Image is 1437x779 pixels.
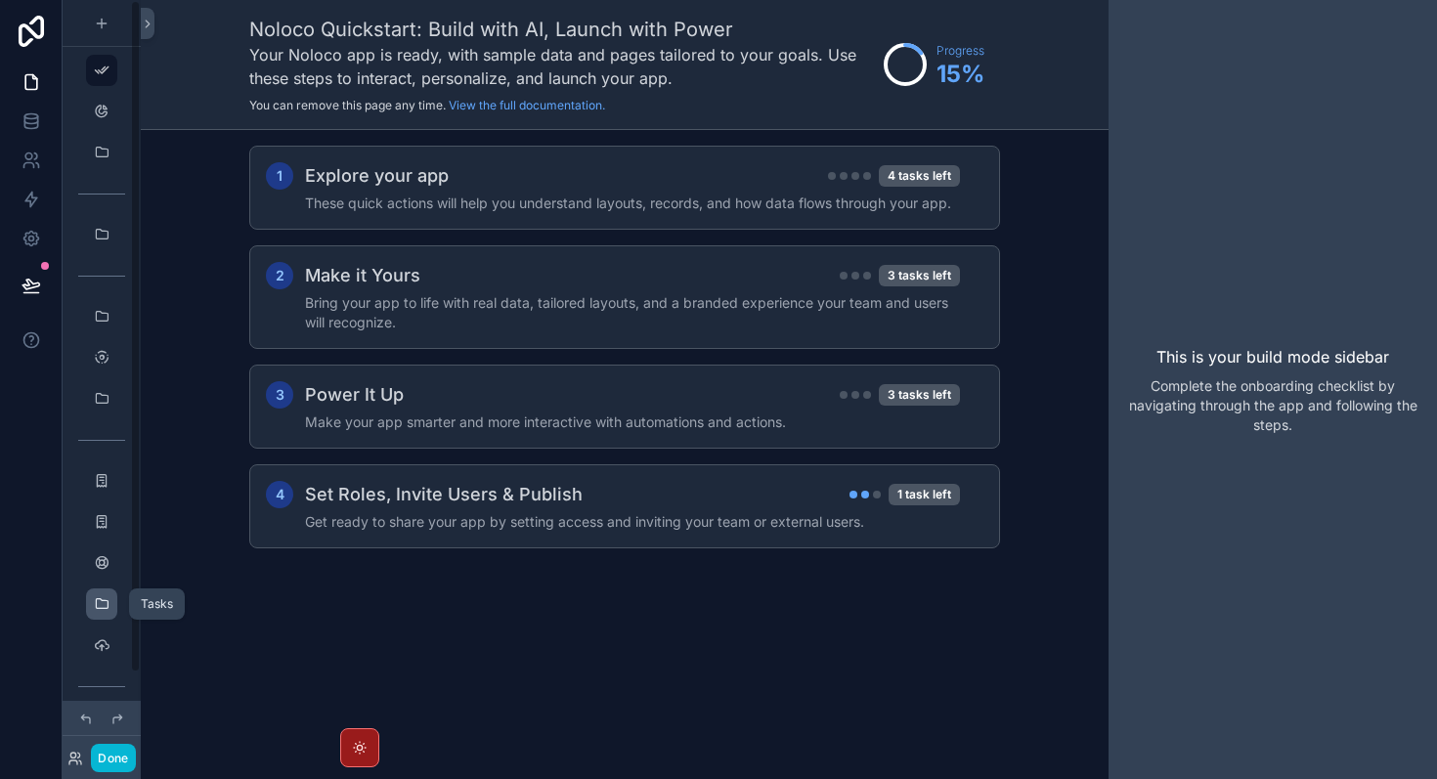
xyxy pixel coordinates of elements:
span: Tasks [141,596,173,611]
span: Progress [936,43,984,59]
h3: Your Noloco app is ready, with sample data and pages tailored to your goals. Use these steps to i... [249,43,874,90]
button: Done [91,744,135,772]
span: 15 % [936,59,984,90]
p: This is your build mode sidebar [1156,345,1389,368]
p: Complete the onboarding checklist by navigating through the app and following the steps. [1124,376,1421,435]
span: You can remove this page any time. [249,98,446,112]
h1: Noloco Quickstart: Build with AI, Launch with Power [249,16,874,43]
a: View the full documentation. [449,98,605,112]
